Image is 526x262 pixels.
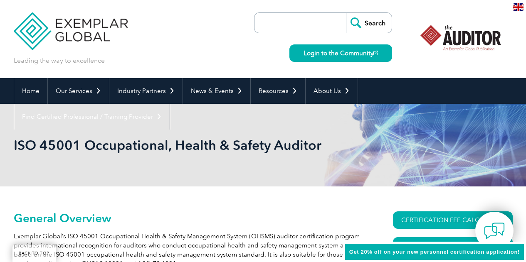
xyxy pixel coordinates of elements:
a: Industry Partners [109,78,183,104]
h1: ISO 45001 Occupational, Health & Safety Auditor [14,137,333,153]
a: Resources [251,78,305,104]
a: Find Certified Professional / Training Provider [14,104,170,130]
h2: General Overview [14,211,363,225]
a: BACK TO TOP [12,245,56,262]
input: Search [346,13,392,33]
img: open_square.png [373,51,378,55]
a: Download Certification Requirements [393,237,513,262]
a: News & Events [183,78,250,104]
a: CERTIFICATION FEE CALCULATOR [393,211,513,229]
img: en [513,3,524,11]
img: contact-chat.png [484,220,505,241]
a: Login to the Community [289,44,392,62]
span: Get 20% off on your new personnel certification application! [349,249,520,255]
a: About Us [306,78,358,104]
a: Home [14,78,47,104]
a: Our Services [48,78,109,104]
p: Leading the way to excellence [14,56,105,65]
